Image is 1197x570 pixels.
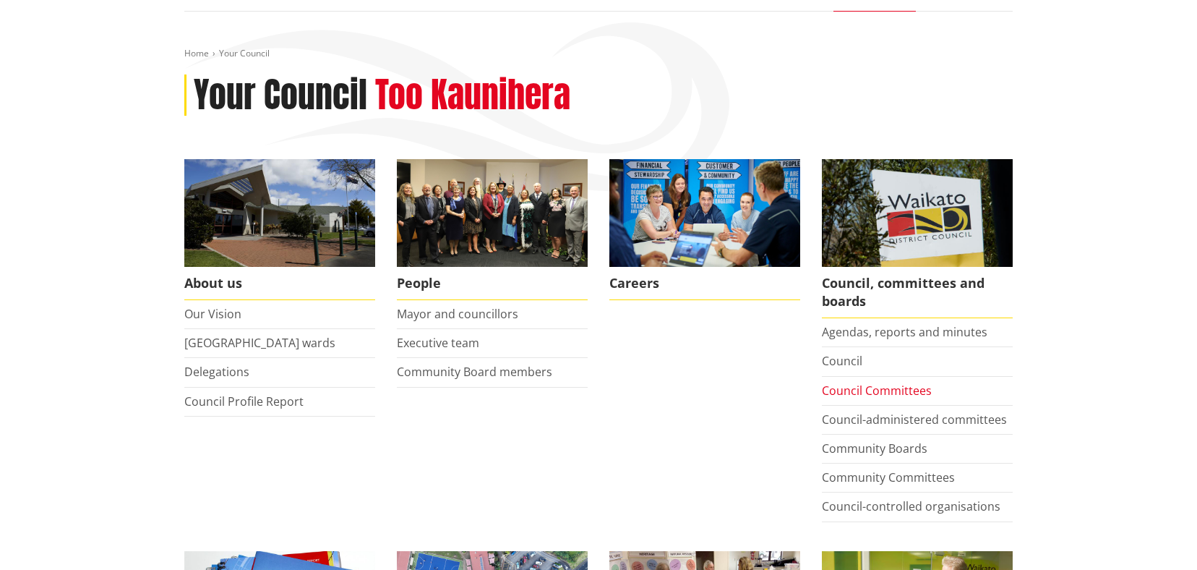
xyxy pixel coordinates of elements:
span: Your Council [219,47,270,59]
a: Home [184,47,209,59]
a: Community Boards [822,441,927,456]
a: Council-administered committees [822,412,1007,427]
a: Our Vision [184,306,241,322]
a: Community Board members [397,364,552,380]
img: 2022 Council [397,159,588,267]
a: [GEOGRAPHIC_DATA] wards [184,335,335,351]
a: Agendas, reports and minutes [822,324,987,340]
img: WDC Building 0015 [184,159,375,267]
span: Careers [609,267,800,300]
a: Council Profile Report [184,394,304,409]
a: Council [822,353,862,369]
img: Office staff in meeting - Career page [609,159,800,267]
a: Delegations [184,364,249,380]
iframe: Messenger Launcher [1130,509,1183,561]
nav: breadcrumb [184,48,1013,60]
h1: Your Council [194,75,367,116]
a: Executive team [397,335,479,351]
a: Council Committees [822,383,932,399]
a: Careers [609,159,800,300]
span: Council, committees and boards [822,267,1013,318]
a: Community Committees [822,469,955,485]
a: Waikato-District-Council-sign Council, committees and boards [822,159,1013,318]
a: Mayor and councillors [397,306,518,322]
h2: Too Kaunihera [375,75,570,116]
span: People [397,267,588,300]
span: About us [184,267,375,300]
a: 2022 Council People [397,159,588,300]
a: Council-controlled organisations [822,498,1000,514]
img: Waikato-District-Council-sign [822,159,1013,267]
a: WDC Building 0015 About us [184,159,375,300]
